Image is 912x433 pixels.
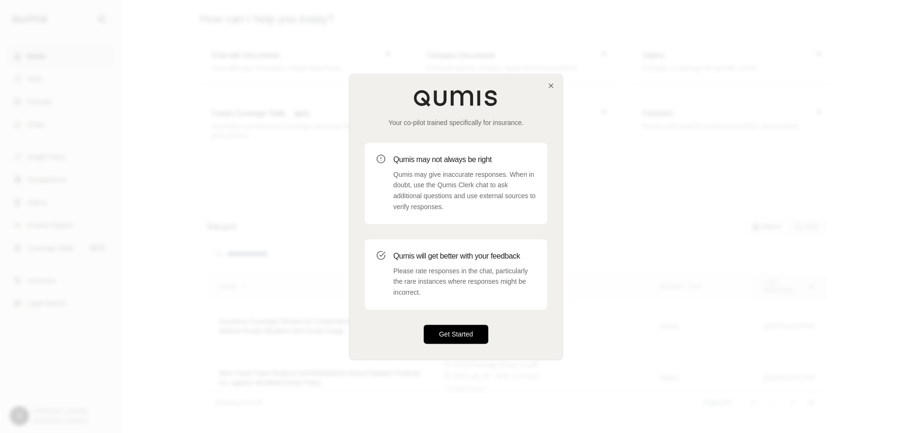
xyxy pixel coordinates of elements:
img: Qumis Logo [413,89,499,106]
h3: Qumis may not always be right [393,154,536,165]
p: Qumis may give inaccurate responses. When in doubt, use the Qumis Clerk chat to ask additional qu... [393,169,536,212]
p: Your co-pilot trained specifically for insurance. [365,118,547,127]
p: Please rate responses in the chat, particularly the rare instances where responses might be incor... [393,266,536,298]
button: Get Started [424,325,488,344]
h3: Qumis will get better with your feedback [393,250,536,262]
